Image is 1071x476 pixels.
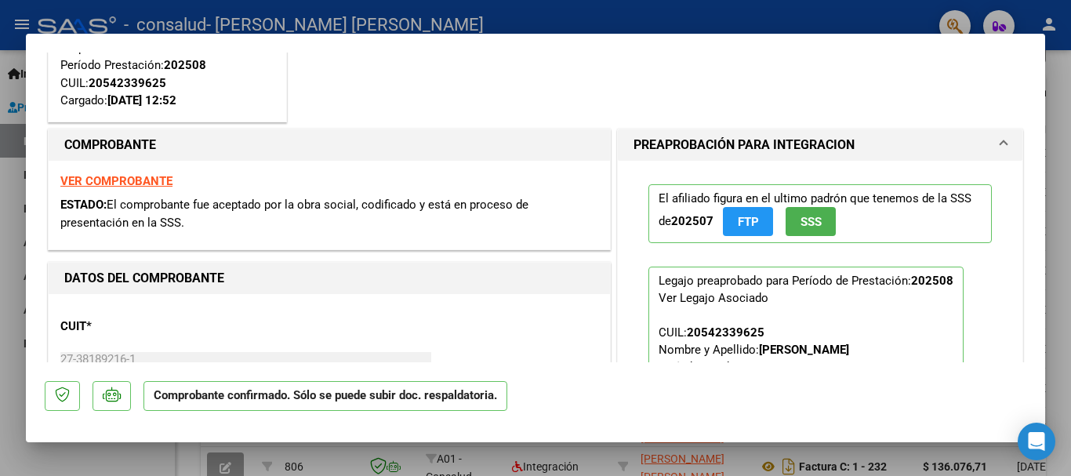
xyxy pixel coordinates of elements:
button: SSS [786,207,836,236]
mat-expansion-panel-header: PREAPROBACIÓN PARA INTEGRACION [618,129,1022,161]
strong: 202508 [104,41,147,55]
p: CUIT [60,318,222,336]
h1: PREAPROBACIÓN PARA INTEGRACION [634,136,855,154]
span: CUIL: Nombre y Apellido: Período Desde: Período Hasta: Admite Dependencia: [659,325,849,426]
div: Ver Legajo Asociado [659,289,768,307]
p: Comprobante confirmado. Sólo se puede subir doc. respaldatoria. [143,381,507,412]
div: Open Intercom Messenger [1018,423,1055,460]
div: 20542339625 [89,74,166,93]
strong: COMPROBANTE [64,137,156,152]
strong: 202508 [164,58,206,72]
span: SSS [801,215,822,229]
p: El afiliado figura en el ultimo padrón que tenemos de la SSS de [648,184,992,243]
strong: [DATE] 12:52 [107,93,176,107]
span: ESTADO: [60,198,107,212]
strong: 202507 [671,214,713,228]
button: FTP [723,207,773,236]
div: 20542339625 [687,324,764,341]
div: PREAPROBACIÓN PARA INTEGRACION [618,161,1022,471]
strong: DATOS DEL COMPROBANTE [64,271,224,285]
span: El comprobante fue aceptado por la obra social, codificado y está en proceso de presentación en l... [60,198,528,230]
strong: [PERSON_NAME] [759,343,849,357]
strong: 202504 [739,360,781,374]
a: VER COMPROBANTE [60,174,172,188]
p: Legajo preaprobado para Período de Prestación: [648,267,964,434]
strong: 202508 [911,274,953,288]
span: FTP [738,215,759,229]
